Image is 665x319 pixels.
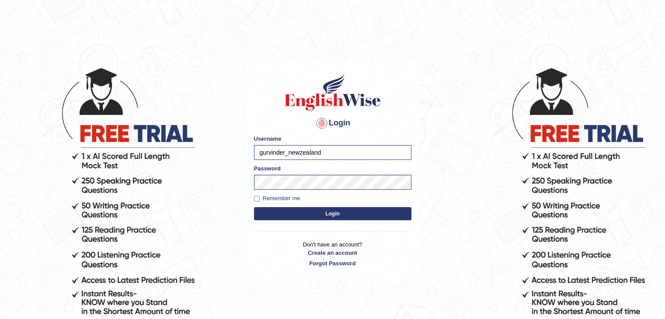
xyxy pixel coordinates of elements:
p: Don't have an account? [254,240,411,267]
h4: Login [254,116,411,130]
label: Remember me [254,194,300,203]
input: Remember me [254,196,260,201]
a: Forgot Password [254,259,411,267]
button: Login [254,207,411,220]
img: Logo of English Wise sign in for intelligent practice with AI [283,73,383,112]
label: Username [254,135,282,143]
a: Create an account [254,249,411,257]
label: Password [254,164,281,173]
